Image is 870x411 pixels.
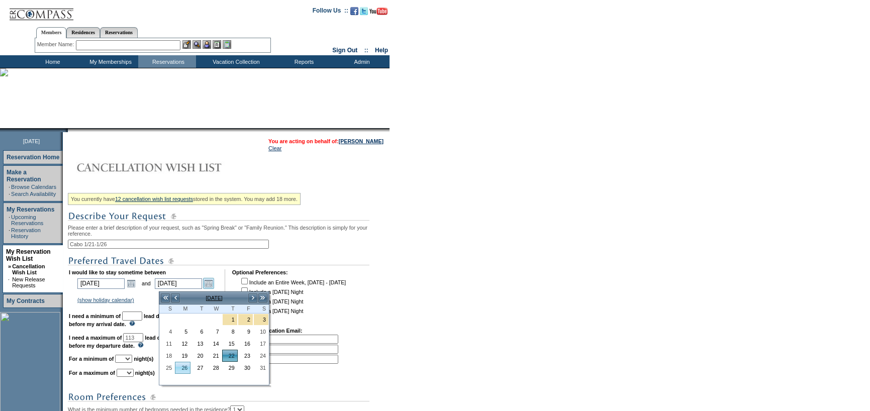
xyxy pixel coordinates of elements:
[9,227,10,239] td: ·
[253,326,269,338] td: Saturday, January 10, 2026
[203,278,214,289] a: Open the calendar popup.
[175,338,190,349] a: 12
[238,314,253,326] td: New Year's Holiday
[159,362,175,374] td: Sunday, January 25, 2026
[175,326,190,338] td: Monday, January 05, 2026
[339,138,383,144] a: [PERSON_NAME]
[254,314,268,325] a: 3
[223,338,237,349] a: 15
[254,350,268,361] a: 24
[253,338,269,350] td: Saturday, January 17, 2026
[223,40,231,49] img: b_calculator.gif
[258,293,268,303] a: >>
[135,370,155,376] b: night(s)
[350,10,358,16] a: Become our fan on Facebook
[191,338,206,349] a: 13
[12,263,45,275] a: Cancellation Wish List
[239,276,346,321] td: Include an Entire Week, [DATE] - [DATE] Include a [DATE] Night Include a [DATE] Night Include a [...
[238,362,253,374] td: Friday, January 30, 2026
[313,6,348,18] td: Follow Us ::
[159,350,175,362] td: Sunday, January 18, 2026
[159,326,175,338] td: Sunday, January 04, 2026
[223,314,237,325] a: 1
[238,338,253,350] td: Friday, January 16, 2026
[23,55,80,68] td: Home
[68,193,301,205] div: You currently have stored in the system. You may add 18 more.
[191,350,206,361] a: 20
[274,55,332,68] td: Reports
[155,278,202,289] input: Date format: M/D/Y. Shortcut keys: [T] for Today. [UP] or [.] for Next Day. [DOWN] or [,] for Pre...
[7,154,59,161] a: Reservation Home
[238,314,253,325] a: 2
[9,214,10,226] td: ·
[222,350,238,362] td: Thursday, January 22, 2026
[11,184,56,190] a: Browse Calendars
[36,27,67,38] a: Members
[68,391,369,403] img: subTtlRoomPreferences.gif
[254,338,268,349] a: 17
[233,355,338,364] td: 3.
[140,276,152,290] td: and
[206,304,222,314] th: Wednesday
[223,350,237,361] a: 22
[268,138,383,144] span: You are acting on behalf of:
[175,350,190,362] td: Monday, January 19, 2026
[232,269,288,275] b: Optional Preferences:
[7,206,54,213] a: My Reservations
[207,338,221,349] a: 14
[6,248,51,262] a: My Reservation Wish List
[175,326,190,337] a: 5
[191,326,206,337] a: 6
[206,338,222,350] td: Wednesday, January 14, 2026
[175,338,190,350] td: Monday, January 12, 2026
[254,362,268,373] a: 31
[222,304,238,314] th: Thursday
[80,55,138,68] td: My Memberships
[192,40,201,49] img: View
[8,263,11,269] b: »
[253,350,269,362] td: Saturday, January 24, 2026
[253,304,269,314] th: Saturday
[369,10,388,16] a: Subscribe to our YouTube Channel
[253,362,269,374] td: Saturday, January 31, 2026
[115,196,193,202] a: 12 cancellation wish list requests
[190,304,206,314] th: Tuesday
[254,326,268,337] a: 10
[213,40,221,49] img: Reservations
[332,47,357,54] a: Sign Out
[238,362,253,373] a: 30
[11,214,43,226] a: Upcoming Reservations
[207,326,221,337] a: 7
[238,350,253,361] a: 23
[206,362,222,374] td: Wednesday, January 28, 2026
[159,304,175,314] th: Sunday
[11,191,56,197] a: Search Availability
[222,326,238,338] td: Thursday, January 08, 2026
[332,55,390,68] td: Admin
[160,338,174,349] a: 11
[206,326,222,338] td: Wednesday, January 07, 2026
[100,27,138,38] a: Reservations
[9,191,10,197] td: ·
[222,362,238,374] td: Thursday, January 29, 2026
[191,362,206,373] a: 27
[222,338,238,350] td: Thursday, January 15, 2026
[175,362,190,374] td: Monday, January 26, 2026
[180,292,248,303] td: [DATE]
[37,40,76,49] div: Member Name:
[69,335,122,341] b: I need a maximum of
[190,326,206,338] td: Tuesday, January 06, 2026
[248,293,258,303] a: >
[203,40,211,49] img: Impersonate
[160,350,174,361] a: 18
[160,362,174,373] a: 25
[23,138,40,144] span: [DATE]
[350,7,358,15] img: Become our fan on Facebook
[7,297,45,304] a: My Contracts
[77,297,134,303] a: (show holiday calendar)
[364,47,368,54] span: ::
[190,338,206,350] td: Tuesday, January 13, 2026
[223,362,237,373] a: 29
[138,342,144,348] img: questionMark_lightBlue.gif
[238,304,253,314] th: Friday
